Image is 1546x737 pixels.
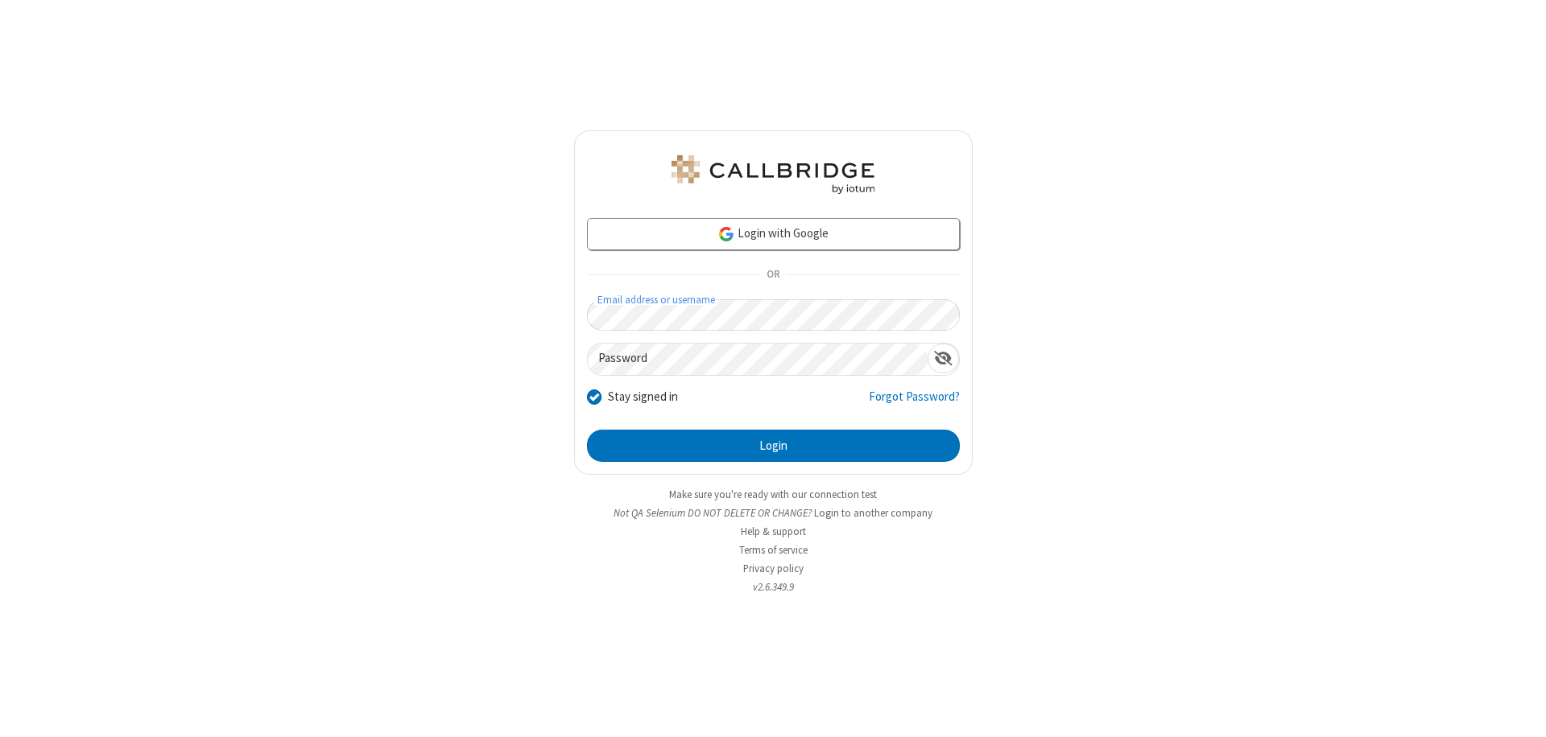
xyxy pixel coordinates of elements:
a: Terms of service [739,543,808,557]
li: v2.6.349.9 [574,579,973,595]
a: Login with Google [587,218,960,250]
a: Make sure you're ready with our connection test [669,488,877,501]
button: Login [587,430,960,462]
img: google-icon.png [717,225,735,243]
div: Show password [928,344,959,373]
button: Login to another company [814,505,932,521]
img: QA Selenium DO NOT DELETE OR CHANGE [668,155,878,194]
input: Email address or username [587,299,960,331]
a: Privacy policy [743,562,804,575]
a: Help & support [741,525,806,538]
li: Not QA Selenium DO NOT DELETE OR CHANGE? [574,505,973,521]
a: Forgot Password? [869,388,960,418]
span: OR [760,264,786,286]
input: Password [588,344,928,375]
label: Stay signed in [608,388,678,406]
iframe: Chat [1506,695,1534,726]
